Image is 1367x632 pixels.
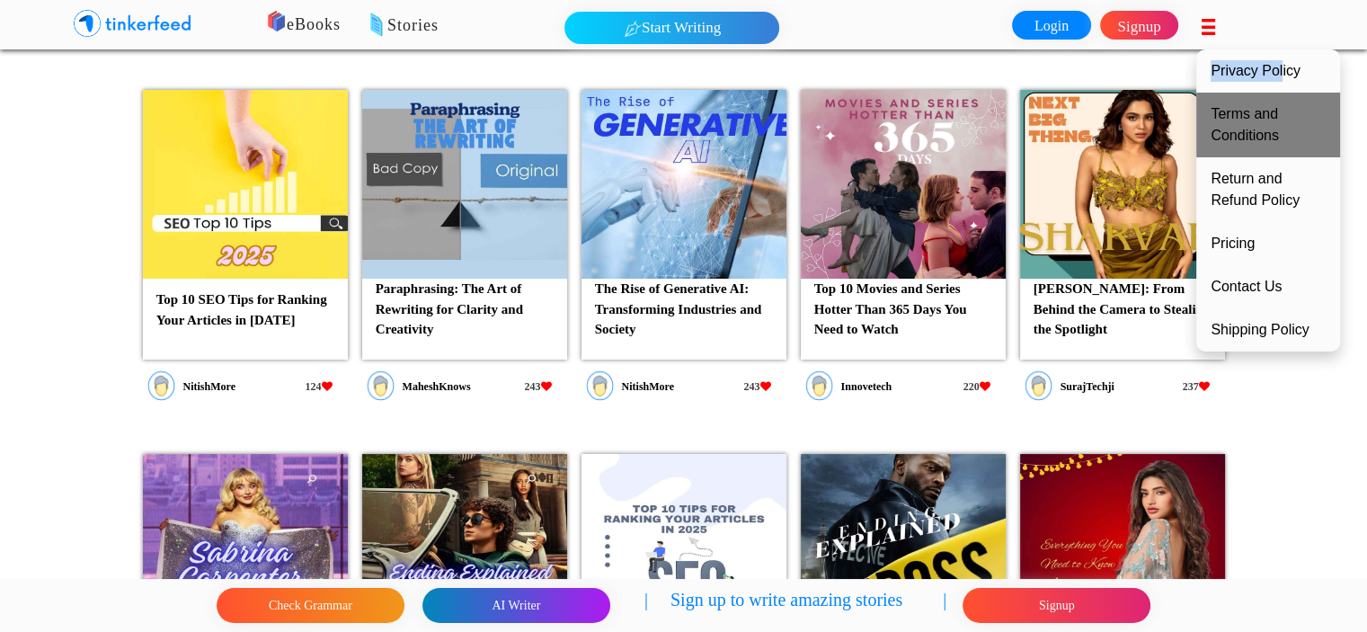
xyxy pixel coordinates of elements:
[1025,370,1052,401] img: profile_icon.png
[731,378,785,405] div: 243
[809,273,998,345] p: Top 10 Movies and Series Hotter Than 365 Days You Need to Watch
[1020,179,1225,354] a: [PERSON_NAME]: From Behind the Camera to Stealing the Spotlight
[1196,49,1340,93] a: Privacy Policy
[147,370,175,401] img: profile_icon.png
[581,179,786,354] a: The Rise of Generative AI: Transforming Industries and Society
[1028,273,1217,345] p: [PERSON_NAME]: From Behind the Camera to Stealing the Spotlight
[422,588,610,623] button: AI Writer
[1100,11,1178,40] a: Signup
[564,12,779,44] button: Start Writing
[614,370,682,387] p: NitishMore
[1169,378,1223,405] div: 237
[370,273,559,345] p: Paraphrasing: The Art of Rewriting for Clarity and Creativity
[175,370,244,387] p: NitishMore
[314,13,915,39] p: Stories
[362,90,567,279] img: 3053.png
[950,378,1004,405] div: 220
[963,588,1150,623] button: Signup
[833,370,901,387] p: Innovetech
[590,273,778,345] p: The Rise of Generative AI: Transforming Industries and Society
[292,378,346,405] div: 124
[801,90,1006,279] img: 3051.png
[143,90,348,279] img: 3054.png
[217,588,404,623] button: Check Grammar
[395,370,479,387] p: MaheshKnows
[1012,11,1090,40] a: Login
[644,586,946,625] p: | Sign up to write amazing stories |
[581,90,786,279] img: 3052.png
[1052,370,1123,387] p: SurajTechji
[143,179,348,334] a: Top 10 SEO Tips for Ranking Your Articles in [DATE]
[805,370,833,401] img: profile_icon.png
[151,284,340,335] p: Top 10 SEO Tips for Ranking Your Articles in [DATE]
[367,370,395,401] img: profile_icon.png
[586,370,614,401] img: profile_icon.png
[801,179,1006,354] a: Top 10 Movies and Series Hotter Than 365 Days You Need to Watch
[362,179,567,354] a: Paraphrasing: The Art of Rewriting for Clarity and Creativity
[511,378,565,405] div: 243
[1020,90,1225,279] img: 3050.png
[243,13,844,38] p: eBooks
